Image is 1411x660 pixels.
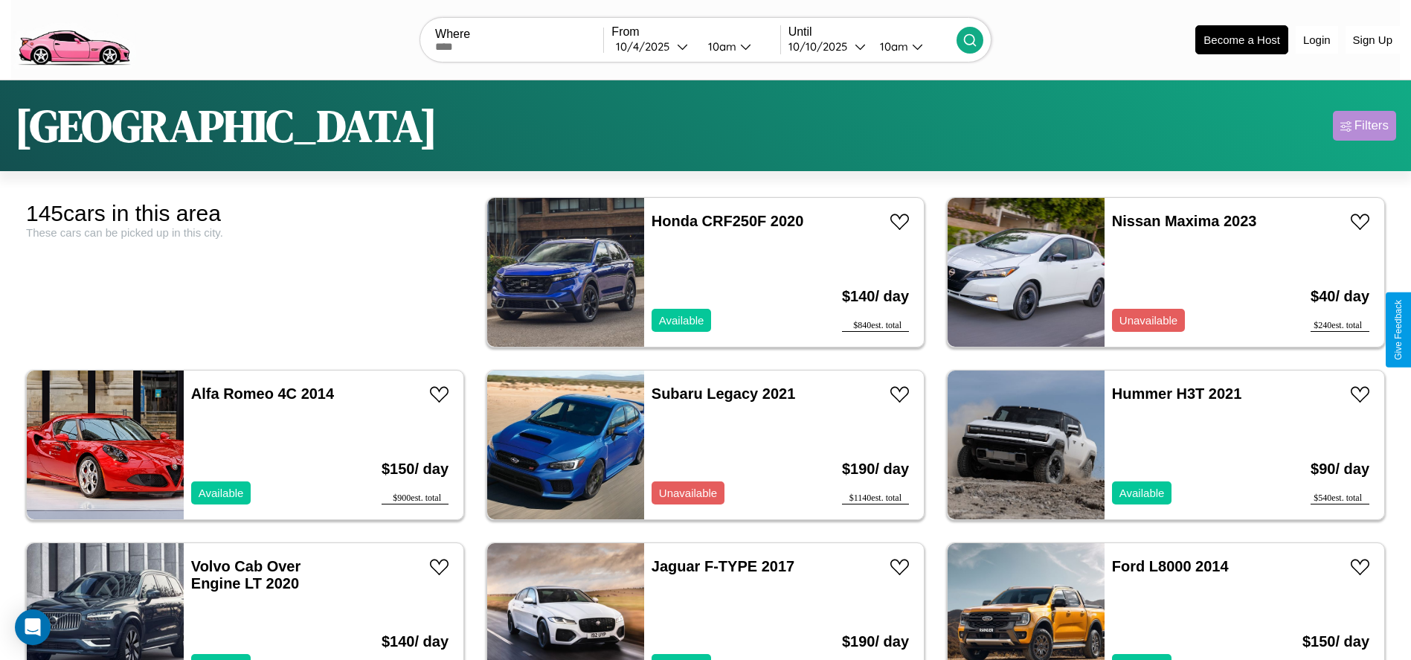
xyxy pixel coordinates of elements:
p: Available [199,483,244,503]
div: 10am [701,39,740,54]
img: logo [11,7,136,69]
div: Open Intercom Messenger [15,609,51,645]
div: $ 240 est. total [1311,320,1369,332]
a: Volvo Cab Over Engine LT 2020 [191,558,300,592]
button: Sign Up [1346,26,1400,54]
div: 145 cars in this area [26,201,464,226]
div: Filters [1354,118,1389,133]
h1: [GEOGRAPHIC_DATA] [15,95,437,156]
label: From [611,25,780,39]
p: Unavailable [659,483,717,503]
div: $ 1140 est. total [842,493,909,504]
a: Nissan Maxima 2023 [1112,213,1257,229]
label: Until [788,25,957,39]
h3: $ 140 / day [842,273,909,320]
div: These cars can be picked up in this city. [26,226,464,239]
div: 10 / 10 / 2025 [788,39,855,54]
button: Filters [1333,111,1396,141]
h3: $ 150 / day [382,446,449,493]
div: 10am [872,39,912,54]
a: Ford L8000 2014 [1112,558,1229,574]
div: $ 540 est. total [1311,493,1369,504]
h3: $ 40 / day [1311,273,1369,320]
a: Honda CRF250F 2020 [652,213,804,229]
label: Where [435,28,603,41]
h3: $ 190 / day [842,446,909,493]
h3: $ 90 / day [1311,446,1369,493]
a: Subaru Legacy 2021 [652,385,795,402]
button: Become a Host [1195,25,1288,54]
button: 10am [868,39,957,54]
a: Jaguar F-TYPE 2017 [652,558,794,574]
button: 10am [696,39,780,54]
div: Give Feedback [1393,300,1404,360]
a: Hummer H3T 2021 [1112,385,1242,402]
a: Alfa Romeo 4C 2014 [191,385,334,402]
div: $ 840 est. total [842,320,909,332]
div: 10 / 4 / 2025 [616,39,677,54]
p: Unavailable [1119,310,1177,330]
p: Available [1119,483,1165,503]
p: Available [659,310,704,330]
button: Login [1296,26,1338,54]
div: $ 900 est. total [382,493,449,504]
button: 10/4/2025 [611,39,695,54]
